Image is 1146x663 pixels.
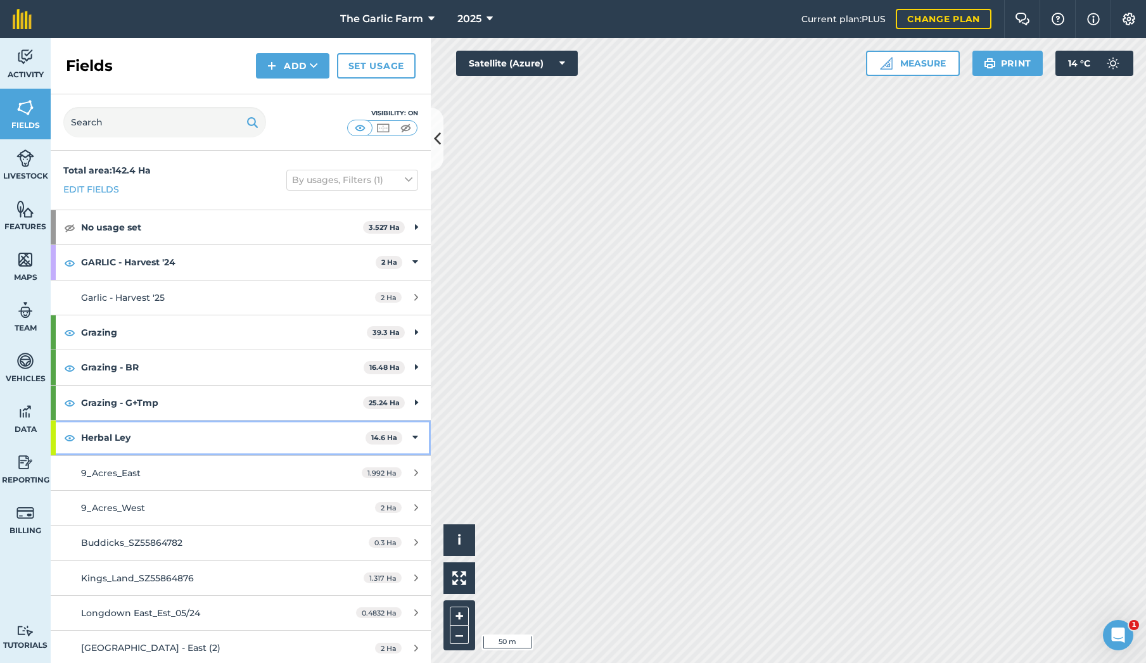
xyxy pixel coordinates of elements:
img: svg+xml;base64,PD94bWwgdmVyc2lvbj0iMS4wIiBlbmNvZGluZz0idXRmLTgiPz4KPCEtLSBHZW5lcmF0b3I6IEFkb2JlIE... [16,402,34,421]
span: 1.317 Ha [364,572,402,583]
img: A question mark icon [1050,13,1066,25]
img: svg+xml;base64,PHN2ZyB4bWxucz0iaHR0cDovL3d3dy53My5vcmcvMjAwMC9zdmciIHdpZHRoPSIxNCIgaGVpZ2h0PSIyNC... [267,58,276,73]
img: svg+xml;base64,PHN2ZyB4bWxucz0iaHR0cDovL3d3dy53My5vcmcvMjAwMC9zdmciIHdpZHRoPSI1NiIgaGVpZ2h0PSI2MC... [16,250,34,269]
span: 0.3 Ha [369,537,402,548]
img: svg+xml;base64,PD94bWwgdmVyc2lvbj0iMS4wIiBlbmNvZGluZz0idXRmLTgiPz4KPCEtLSBHZW5lcmF0b3I6IEFkb2JlIE... [16,625,34,637]
img: svg+xml;base64,PD94bWwgdmVyc2lvbj0iMS4wIiBlbmNvZGluZz0idXRmLTgiPz4KPCEtLSBHZW5lcmF0b3I6IEFkb2JlIE... [1100,51,1126,76]
button: i [443,524,475,556]
img: svg+xml;base64,PHN2ZyB4bWxucz0iaHR0cDovL3d3dy53My5vcmcvMjAwMC9zdmciIHdpZHRoPSIxOCIgaGVpZ2h0PSIyNC... [64,325,75,340]
div: Grazing - BR16.48 Ha [51,350,431,384]
img: svg+xml;base64,PHN2ZyB4bWxucz0iaHR0cDovL3d3dy53My5vcmcvMjAwMC9zdmciIHdpZHRoPSIxOCIgaGVpZ2h0PSIyNC... [64,430,75,445]
img: Ruler icon [880,57,893,70]
img: svg+xml;base64,PHN2ZyB4bWxucz0iaHR0cDovL3d3dy53My5vcmcvMjAwMC9zdmciIHdpZHRoPSI1NiIgaGVpZ2h0PSI2MC... [16,98,34,117]
strong: No usage set [81,210,363,244]
strong: Grazing [81,315,367,350]
button: 14 °C [1055,51,1133,76]
img: svg+xml;base64,PHN2ZyB4bWxucz0iaHR0cDovL3d3dy53My5vcmcvMjAwMC9zdmciIHdpZHRoPSI1NiIgaGVpZ2h0PSI2MC... [16,199,34,218]
a: Garlic - Harvest '252 Ha [51,281,431,315]
span: Garlic - Harvest '25 [81,292,165,303]
img: svg+xml;base64,PHN2ZyB4bWxucz0iaHR0cDovL3d3dy53My5vcmcvMjAwMC9zdmciIHdpZHRoPSIxOCIgaGVpZ2h0PSIyNC... [64,395,75,410]
span: The Garlic Farm [340,11,423,27]
span: Current plan : PLUS [801,12,886,26]
img: fieldmargin Logo [13,9,32,29]
div: No usage set3.527 Ha [51,210,431,244]
span: 14 ° C [1068,51,1090,76]
span: 1 [1129,620,1139,630]
strong: GARLIC - Harvest '24 [81,245,376,279]
div: GARLIC - Harvest '242 Ha [51,245,431,279]
span: Buddicks_SZ55864782 [81,537,182,548]
a: Change plan [896,9,991,29]
strong: 25.24 Ha [369,398,400,407]
span: [GEOGRAPHIC_DATA] - East (2) [81,642,220,654]
a: Longdown East_Est_05/240.4832 Ha [51,596,431,630]
span: 2 Ha [375,643,402,654]
a: Edit fields [63,182,119,196]
iframe: Intercom live chat [1103,620,1133,650]
button: Satellite (Azure) [456,51,578,76]
span: 9_Acres_East [81,467,141,479]
img: svg+xml;base64,PHN2ZyB4bWxucz0iaHR0cDovL3d3dy53My5vcmcvMjAwMC9zdmciIHdpZHRoPSIxNyIgaGVpZ2h0PSIxNy... [1087,11,1100,27]
img: svg+xml;base64,PHN2ZyB4bWxucz0iaHR0cDovL3d3dy53My5vcmcvMjAwMC9zdmciIHdpZHRoPSI1MCIgaGVpZ2h0PSI0MC... [352,122,368,134]
strong: 39.3 Ha [372,328,400,337]
span: 1.992 Ha [362,467,402,478]
img: Two speech bubbles overlapping with the left bubble in the forefront [1015,13,1030,25]
button: Measure [866,51,960,76]
a: 9_Acres_East1.992 Ha [51,456,431,490]
img: svg+xml;base64,PD94bWwgdmVyc2lvbj0iMS4wIiBlbmNvZGluZz0idXRmLTgiPz4KPCEtLSBHZW5lcmF0b3I6IEFkb2JlIE... [16,149,34,168]
a: Set usage [337,53,416,79]
span: Kings_Land_SZ55864876 [81,572,194,584]
img: svg+xml;base64,PD94bWwgdmVyc2lvbj0iMS4wIiBlbmNvZGluZz0idXRmLTgiPz4KPCEtLSBHZW5lcmF0b3I6IEFkb2JlIE... [16,453,34,472]
img: svg+xml;base64,PHN2ZyB4bWxucz0iaHR0cDovL3d3dy53My5vcmcvMjAwMC9zdmciIHdpZHRoPSI1MCIgaGVpZ2h0PSI0MC... [398,122,414,134]
strong: Grazing - G+Tmp [81,386,363,420]
img: Four arrows, one pointing top left, one top right, one bottom right and the last bottom left [452,571,466,585]
a: Kings_Land_SZ558648761.317 Ha [51,561,431,595]
strong: 3.527 Ha [369,223,400,232]
strong: Grazing - BR [81,350,364,384]
img: A cog icon [1121,13,1136,25]
a: 9_Acres_West2 Ha [51,491,431,525]
div: Grazing - G+Tmp25.24 Ha [51,386,431,420]
button: Add [256,53,329,79]
img: svg+xml;base64,PD94bWwgdmVyc2lvbj0iMS4wIiBlbmNvZGluZz0idXRmLTgiPz4KPCEtLSBHZW5lcmF0b3I6IEFkb2JlIE... [16,47,34,66]
img: svg+xml;base64,PD94bWwgdmVyc2lvbj0iMS4wIiBlbmNvZGluZz0idXRmLTgiPz4KPCEtLSBHZW5lcmF0b3I6IEFkb2JlIE... [16,351,34,370]
div: Grazing39.3 Ha [51,315,431,350]
img: svg+xml;base64,PHN2ZyB4bWxucz0iaHR0cDovL3d3dy53My5vcmcvMjAwMC9zdmciIHdpZHRoPSIxOSIgaGVpZ2h0PSIyNC... [246,115,258,130]
input: Search [63,107,266,137]
strong: 14.6 Ha [371,433,397,442]
h2: Fields [66,56,113,76]
img: svg+xml;base64,PD94bWwgdmVyc2lvbj0iMS4wIiBlbmNvZGluZz0idXRmLTgiPz4KPCEtLSBHZW5lcmF0b3I6IEFkb2JlIE... [16,301,34,320]
span: Longdown East_Est_05/24 [81,607,200,619]
img: svg+xml;base64,PHN2ZyB4bWxucz0iaHR0cDovL3d3dy53My5vcmcvMjAwMC9zdmciIHdpZHRoPSIxOCIgaGVpZ2h0PSIyNC... [64,220,75,235]
span: 2 Ha [375,292,402,303]
img: svg+xml;base64,PHN2ZyB4bWxucz0iaHR0cDovL3d3dy53My5vcmcvMjAwMC9zdmciIHdpZHRoPSIxOCIgaGVpZ2h0PSIyNC... [64,360,75,376]
span: 2025 [457,11,481,27]
strong: 2 Ha [381,258,397,267]
img: svg+xml;base64,PHN2ZyB4bWxucz0iaHR0cDovL3d3dy53My5vcmcvMjAwMC9zdmciIHdpZHRoPSIxOCIgaGVpZ2h0PSIyNC... [64,255,75,270]
button: + [450,607,469,626]
button: Print [972,51,1043,76]
span: i [457,532,461,548]
strong: Total area : 142.4 Ha [63,165,151,176]
button: By usages, Filters (1) [286,170,418,190]
span: 0.4832 Ha [356,607,402,618]
strong: Herbal Ley [81,420,366,455]
img: svg+xml;base64,PD94bWwgdmVyc2lvbj0iMS4wIiBlbmNvZGluZz0idXRmLTgiPz4KPCEtLSBHZW5lcmF0b3I6IEFkb2JlIE... [16,503,34,522]
div: Herbal Ley14.6 Ha [51,420,431,455]
div: Visibility: On [347,108,418,118]
img: svg+xml;base64,PHN2ZyB4bWxucz0iaHR0cDovL3d3dy53My5vcmcvMjAwMC9zdmciIHdpZHRoPSI1MCIgaGVpZ2h0PSI0MC... [375,122,391,134]
span: 9_Acres_West [81,502,145,514]
span: 2 Ha [375,502,402,513]
button: – [450,626,469,644]
strong: 16.48 Ha [369,363,400,372]
a: Buddicks_SZ558647820.3 Ha [51,526,431,560]
img: svg+xml;base64,PHN2ZyB4bWxucz0iaHR0cDovL3d3dy53My5vcmcvMjAwMC9zdmciIHdpZHRoPSIxOSIgaGVpZ2h0PSIyNC... [984,56,996,71]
